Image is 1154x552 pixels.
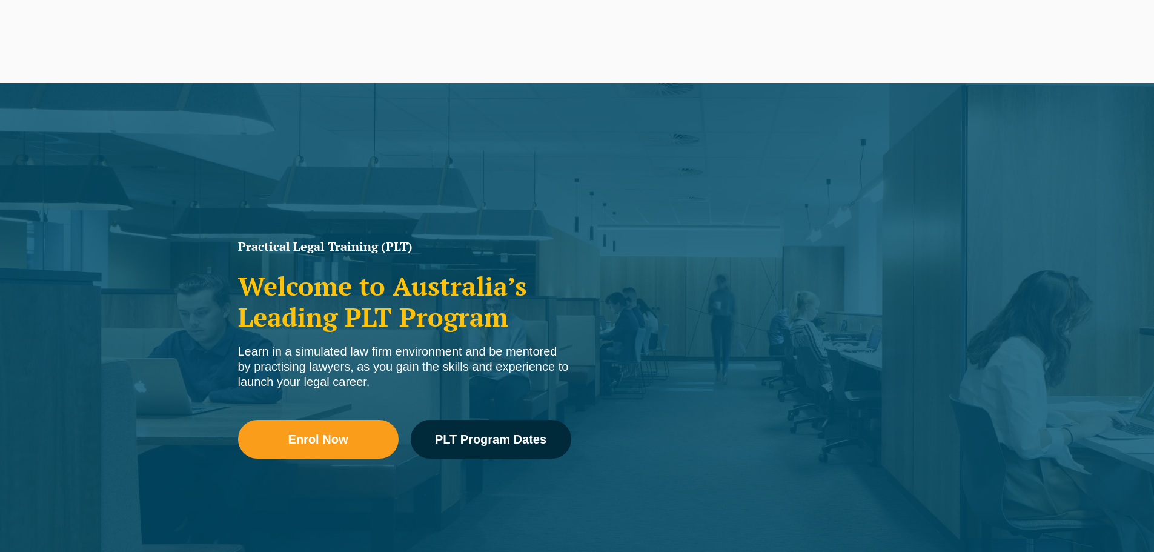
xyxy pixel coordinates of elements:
a: PLT Program Dates [411,420,571,459]
h1: Practical Legal Training (PLT) [238,241,571,253]
a: Enrol Now [238,420,399,459]
span: Enrol Now [288,433,348,445]
span: PLT Program Dates [435,433,546,445]
h2: Welcome to Australia’s Leading PLT Program [238,271,571,332]
div: Learn in a simulated law firm environment and be mentored by practising lawyers, as you gain the ... [238,344,571,390]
